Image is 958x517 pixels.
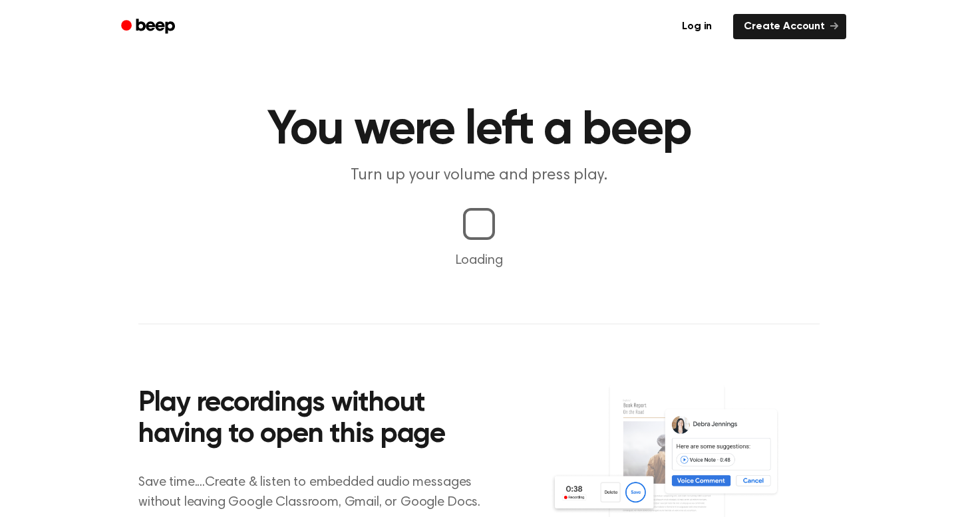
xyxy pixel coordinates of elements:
h1: You were left a beep [138,106,820,154]
h2: Play recordings without having to open this page [138,388,497,451]
a: Create Account [733,14,846,39]
a: Beep [112,14,187,40]
p: Loading [16,251,942,270]
p: Turn up your volume and press play. [224,165,734,187]
p: Save time....Create & listen to embedded audio messages without leaving Google Classroom, Gmail, ... [138,472,497,512]
a: Log in [669,11,725,42]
